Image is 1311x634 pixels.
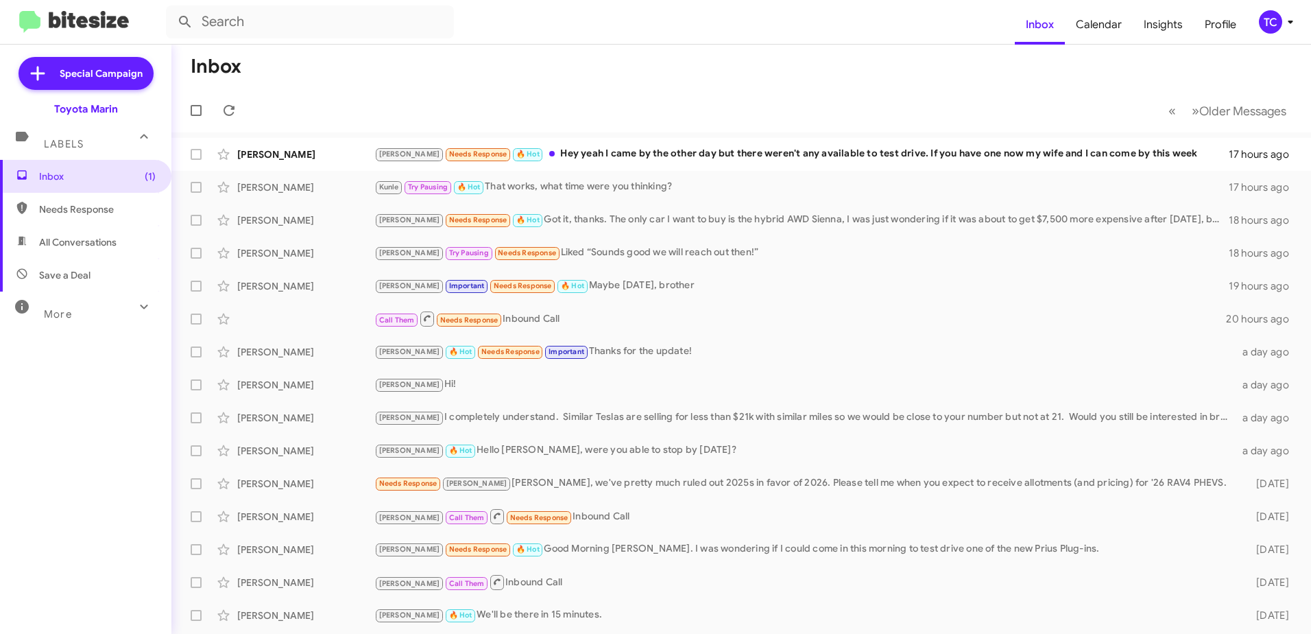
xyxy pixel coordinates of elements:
[237,609,374,622] div: [PERSON_NAME]
[1234,543,1300,556] div: [DATE]
[237,148,374,161] div: [PERSON_NAME]
[379,545,440,554] span: [PERSON_NAME]
[374,574,1234,591] div: Inbound Call
[166,5,454,38] input: Search
[237,345,374,359] div: [PERSON_NAME]
[60,67,143,80] span: Special Campaign
[379,611,440,620] span: [PERSON_NAME]
[449,545,507,554] span: Needs Response
[1234,345,1300,359] div: a day ago
[237,510,374,524] div: [PERSON_NAME]
[1234,609,1300,622] div: [DATE]
[374,245,1229,261] div: Liked “Sounds good we will reach out then!”
[449,579,485,588] span: Call Them
[379,347,440,356] span: [PERSON_NAME]
[1234,576,1300,589] div: [DATE]
[374,541,1234,557] div: Good Morning [PERSON_NAME]. I was wondering if I could come in this morning to test drive one of ...
[449,611,472,620] span: 🔥 Hot
[1168,102,1176,119] span: «
[374,344,1234,360] div: Thanks for the update!
[374,475,1234,491] div: [PERSON_NAME], we've pretty much ruled out 2025s in favor of 2026. Please tell me when you expect...
[374,377,1234,392] div: Hi!
[449,281,485,290] span: Important
[1226,312,1300,326] div: 20 hours ago
[1234,411,1300,425] div: a day ago
[1234,477,1300,491] div: [DATE]
[1229,246,1300,260] div: 18 hours ago
[374,607,1234,623] div: We'll be there in 15 minutes.
[1161,97,1295,125] nav: Page navigation example
[237,180,374,194] div: [PERSON_NAME]
[237,279,374,293] div: [PERSON_NAME]
[39,268,91,282] span: Save a Deal
[44,138,84,150] span: Labels
[54,102,118,116] div: Toyota Marin
[374,410,1234,425] div: I completely understand. Similar Teslas are selling for less than $21k with similar miles so we w...
[237,246,374,260] div: [PERSON_NAME]
[1199,104,1286,119] span: Older Messages
[1015,5,1065,45] a: Inbox
[374,278,1229,294] div: Maybe [DATE], brother
[39,169,156,183] span: Inbox
[379,316,415,325] span: Call Them
[1234,444,1300,458] div: a day ago
[481,347,540,356] span: Needs Response
[449,347,472,356] span: 🔥 Hot
[1194,5,1247,45] span: Profile
[1183,97,1295,125] button: Next
[498,248,556,257] span: Needs Response
[449,150,507,158] span: Needs Response
[237,378,374,392] div: [PERSON_NAME]
[1229,213,1300,227] div: 18 hours ago
[19,57,154,90] a: Special Campaign
[145,169,156,183] span: (1)
[39,235,117,249] span: All Conversations
[379,281,440,290] span: [PERSON_NAME]
[516,150,540,158] span: 🔥 Hot
[379,413,440,422] span: [PERSON_NAME]
[1192,102,1199,119] span: »
[1065,5,1133,45] a: Calendar
[449,215,507,224] span: Needs Response
[374,212,1229,228] div: Got it, thanks. The only car I want to buy is the hybrid AWD Sienna, I was just wondering if it w...
[237,213,374,227] div: [PERSON_NAME]
[408,183,448,191] span: Try Pausing
[374,179,1229,195] div: That works, what time were you thinking?
[510,513,568,522] span: Needs Response
[1229,279,1300,293] div: 19 hours ago
[1247,10,1296,34] button: TC
[516,545,540,554] span: 🔥 Hot
[44,308,72,320] span: More
[440,316,498,325] span: Needs Response
[1160,97,1184,125] button: Previous
[1229,148,1300,161] div: 17 hours ago
[374,508,1234,525] div: Inbound Call
[191,56,241,78] h1: Inbox
[379,479,437,488] span: Needs Response
[549,347,584,356] span: Important
[1259,10,1282,34] div: TC
[374,310,1226,327] div: Inbound Call
[379,215,440,224] span: [PERSON_NAME]
[379,579,440,588] span: [PERSON_NAME]
[561,281,584,290] span: 🔥 Hot
[379,446,440,455] span: [PERSON_NAME]
[457,183,481,191] span: 🔥 Hot
[1229,180,1300,194] div: 17 hours ago
[379,150,440,158] span: [PERSON_NAME]
[237,543,374,556] div: [PERSON_NAME]
[494,281,552,290] span: Needs Response
[1234,378,1300,392] div: a day ago
[446,479,507,488] span: [PERSON_NAME]
[237,444,374,458] div: [PERSON_NAME]
[237,576,374,589] div: [PERSON_NAME]
[379,380,440,389] span: [PERSON_NAME]
[379,248,440,257] span: [PERSON_NAME]
[379,513,440,522] span: [PERSON_NAME]
[237,411,374,425] div: [PERSON_NAME]
[449,513,485,522] span: Call Them
[1133,5,1194,45] span: Insights
[39,202,156,216] span: Needs Response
